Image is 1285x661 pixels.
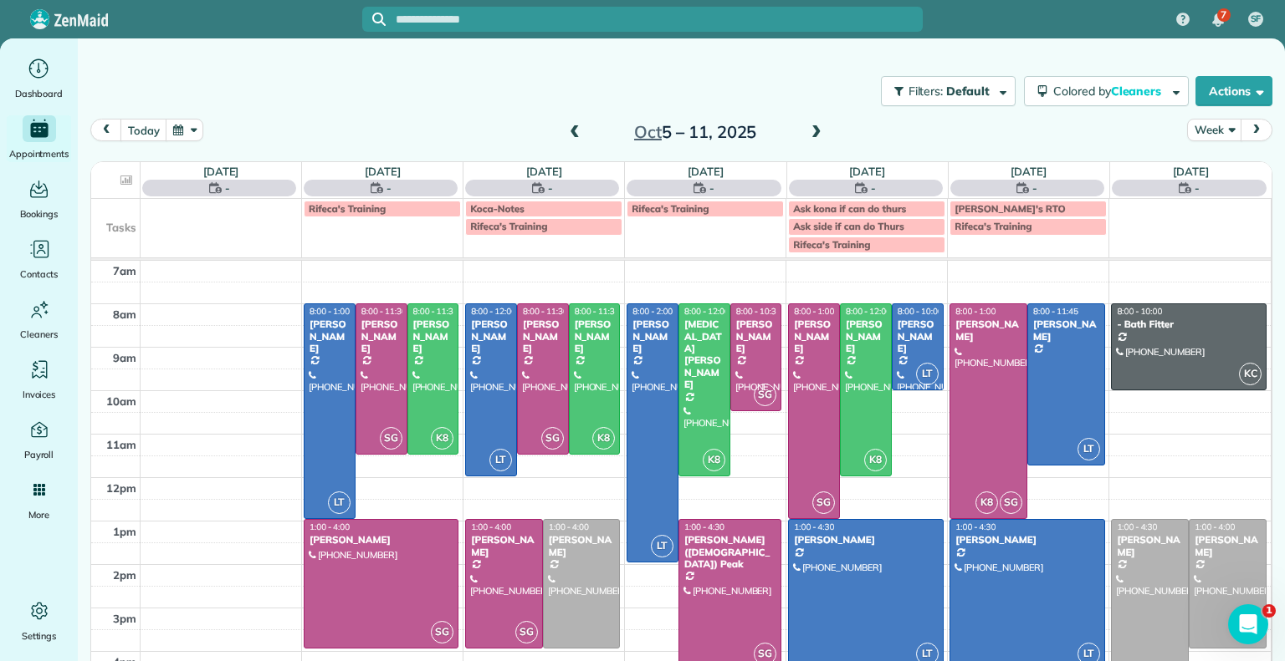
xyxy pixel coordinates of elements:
[9,145,69,162] span: Appointments
[632,306,673,317] span: 8:00 - 2:00
[1187,119,1241,141] button: Week
[849,165,885,178] a: [DATE]
[90,119,122,141] button: prev
[703,449,725,471] span: K8
[526,165,562,178] a: [DATE]
[489,449,512,471] span: LT
[7,416,71,463] a: Payroll
[736,306,781,317] span: 8:00 - 10:30
[845,318,887,354] div: [PERSON_NAME]
[812,491,835,514] span: SG
[794,306,834,317] span: 8:00 - 1:00
[310,306,350,317] span: 8:00 - 1:00
[548,180,553,196] span: -
[1195,76,1272,106] button: Actions
[946,84,991,99] span: Default
[380,427,402,450] span: SG
[362,13,386,26] button: Focus search
[1194,534,1262,558] div: [PERSON_NAME]
[471,521,511,532] span: 1:00 - 4:00
[106,481,136,495] span: 12pm
[549,521,589,532] span: 1:00 - 4:00
[1241,119,1272,141] button: next
[684,306,730,317] span: 8:00 - 12:00
[431,621,453,643] span: SG
[793,238,870,251] span: Rifeca's Training
[846,306,891,317] span: 8:00 - 12:00
[793,202,906,215] span: Ask kona if can do thurs
[955,534,1099,546] div: [PERSON_NAME]
[632,202,709,215] span: Rifeca's Training
[683,534,777,570] div: [PERSON_NAME] ([DEMOGRAPHIC_DATA]) Peak
[651,535,673,557] span: LT
[413,306,458,317] span: 8:00 - 11:30
[1053,84,1167,99] span: Colored by
[575,306,620,317] span: 8:00 - 11:30
[7,597,71,644] a: Settings
[7,296,71,343] a: Cleaners
[24,446,54,463] span: Payroll
[15,85,63,102] span: Dashboard
[793,220,904,232] span: Ask side if can do Thurs
[1195,521,1235,532] span: 1:00 - 4:00
[1221,8,1226,22] span: 7
[7,236,71,282] a: Contacts
[1117,521,1157,532] span: 1:00 - 4:30
[309,202,386,215] span: Rifeca's Training
[1195,180,1200,196] span: -
[113,612,136,625] span: 3pm
[688,165,724,178] a: [DATE]
[7,115,71,162] a: Appointments
[203,165,239,178] a: [DATE]
[225,180,230,196] span: -
[955,318,1022,343] div: [PERSON_NAME]
[23,386,56,403] span: Invoices
[515,621,538,643] span: SG
[794,521,834,532] span: 1:00 - 4:30
[7,175,71,222] a: Bookings
[1201,2,1236,38] div: 7 unread notifications
[1116,318,1262,330] div: - Bath Fitter
[881,76,1016,106] button: Filters: Default
[120,119,166,141] button: today
[1011,165,1047,178] a: [DATE]
[1262,604,1276,618] span: 1
[113,568,136,582] span: 2pm
[1116,534,1184,558] div: [PERSON_NAME]
[113,525,136,538] span: 1pm
[20,266,58,282] span: Contacts
[22,628,57,644] span: Settings
[113,308,136,321] span: 8am
[793,318,835,354] div: [PERSON_NAME]
[1032,180,1037,196] span: -
[955,220,1032,232] span: Rifeca's Training
[591,123,800,141] h2: 5 – 11, 2025
[871,180,876,196] span: -
[1117,306,1162,317] span: 8:00 - 10:00
[793,534,938,546] div: [PERSON_NAME]
[106,438,136,451] span: 11am
[1251,13,1262,26] span: SF
[361,318,402,354] div: [PERSON_NAME]
[7,55,71,102] a: Dashboard
[864,449,887,471] span: K8
[28,506,49,523] span: More
[632,318,673,354] div: [PERSON_NAME]
[683,318,725,390] div: [MEDICAL_DATA][PERSON_NAME]
[574,318,616,354] div: [PERSON_NAME]
[916,363,939,385] span: LT
[955,521,996,532] span: 1:00 - 4:30
[372,13,386,26] svg: Focus search
[309,318,351,354] div: [PERSON_NAME]
[106,394,136,408] span: 10am
[470,534,538,558] div: [PERSON_NAME]
[387,180,392,196] span: -
[909,84,944,99] span: Filters:
[1228,604,1268,644] iframe: Intercom live chat
[470,318,512,354] div: [PERSON_NAME]
[735,318,777,354] div: [PERSON_NAME]
[955,202,1065,215] span: [PERSON_NAME]'s RTO
[1000,491,1022,514] span: SG
[309,534,453,546] div: [PERSON_NAME]
[754,384,776,406] span: SG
